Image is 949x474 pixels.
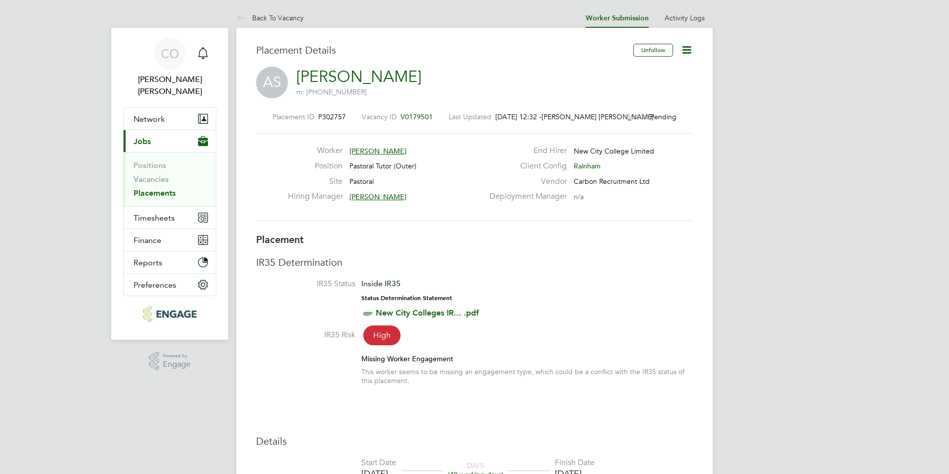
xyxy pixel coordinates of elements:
span: [PERSON_NAME] [349,192,407,201]
span: Preferences [134,280,176,290]
a: [PERSON_NAME] [296,67,421,86]
span: [PERSON_NAME] [PERSON_NAME] [542,112,611,121]
span: Powered by [163,352,191,360]
span: Finance [134,236,161,245]
label: IR35 Status [256,279,355,289]
span: Engage [163,360,191,369]
span: Connor O'sullivan [123,74,216,97]
div: Jobs [124,152,216,206]
span: V0179501 [401,112,433,121]
a: Worker Submission [586,14,649,22]
h3: Placement Details [256,44,626,57]
label: Hiring Manager [288,191,342,202]
label: Vacancy ID [362,112,397,121]
span: Inside IR35 [361,279,401,288]
span: AS [256,67,288,98]
button: Unfollow [633,44,673,57]
span: Network [134,114,165,124]
div: This worker seems to be missing an engagement type, which could be a conflict with the IR35 statu... [361,367,693,385]
div: Start Date [361,458,396,468]
span: Pastoral [349,177,374,186]
span: n/a [574,192,584,201]
nav: Main navigation [111,28,228,340]
label: IR35 Risk [256,330,355,340]
a: Vacancies [134,174,169,184]
span: P302757 [318,112,346,121]
label: Status [627,112,646,121]
label: Last Updated [449,112,491,121]
span: New City College Limited [574,147,654,156]
button: Preferences [124,274,216,296]
span: Pastoral Tutor (Outer) [349,161,416,170]
span: High [363,325,401,345]
a: Go to home page [123,306,216,322]
label: Deployment Manager [483,191,567,202]
img: carbonrecruitment-logo-retina.png [143,306,196,322]
span: Reports [134,258,162,267]
span: Jobs [134,137,151,146]
label: Worker [288,146,342,156]
label: Site [288,176,342,187]
label: Vendor [483,176,567,187]
a: Back To Vacancy [236,13,304,22]
span: [PERSON_NAME] [349,147,407,156]
a: Placements [134,188,176,198]
button: Network [124,108,216,130]
label: End Hirer [483,146,567,156]
h3: Details [256,435,693,448]
span: Carbon Recruitment Ltd [574,177,650,186]
a: Positions [134,160,166,170]
a: New City Colleges IR... .pdf [376,308,479,317]
button: Reports [124,251,216,273]
span: Timesheets [134,213,175,223]
span: Rainham [574,161,601,170]
a: Powered byEngage [149,352,191,371]
div: Finish Date [555,458,595,468]
label: Placement ID [272,112,314,121]
span: Pending [650,112,677,121]
h3: IR35 Determination [256,256,693,269]
b: Placement [256,234,304,245]
button: Timesheets [124,207,216,229]
button: Finance [124,229,216,251]
label: Position [288,161,342,171]
div: Missing Worker Engagement [361,354,693,363]
button: Jobs [124,130,216,152]
strong: Status Determination Statement [361,295,452,302]
a: Activity Logs [665,13,705,22]
span: CO [161,47,179,60]
span: m: [PHONE_NUMBER] [296,87,367,96]
a: CO[PERSON_NAME] [PERSON_NAME] [123,38,216,97]
label: Client Config [483,161,567,171]
span: [DATE] 12:32 - [495,112,542,121]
